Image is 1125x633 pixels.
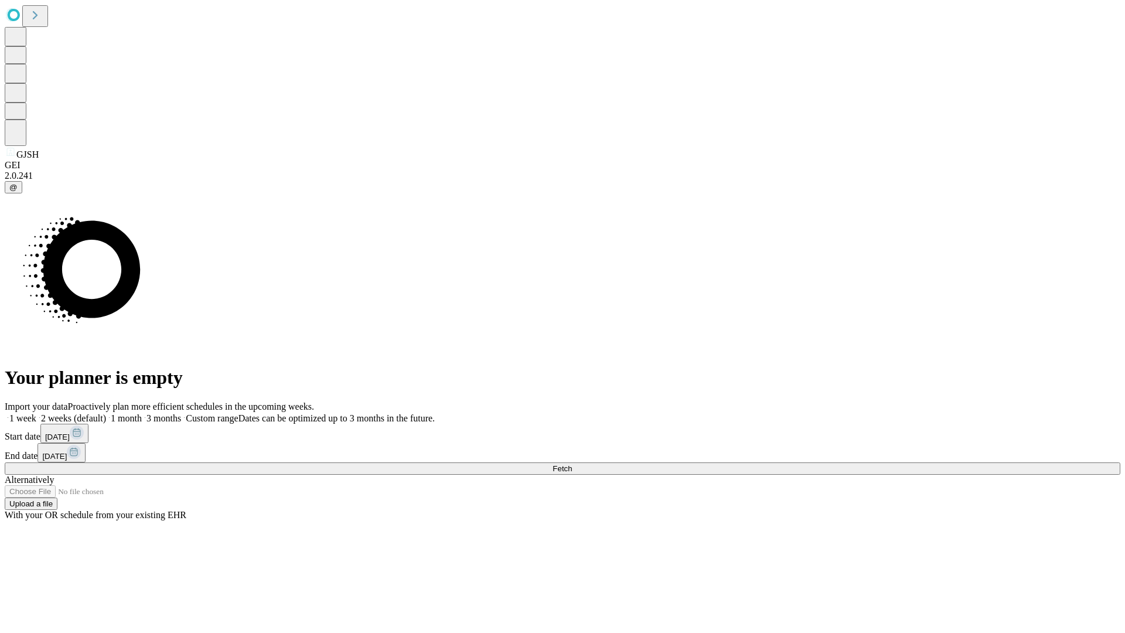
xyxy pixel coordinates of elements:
span: Proactively plan more efficient schedules in the upcoming weeks. [68,401,314,411]
span: 2 weeks (default) [41,413,106,423]
div: 2.0.241 [5,171,1120,181]
span: [DATE] [42,452,67,461]
span: Custom range [186,413,238,423]
span: 1 month [111,413,142,423]
button: @ [5,181,22,193]
span: 1 week [9,413,36,423]
h1: Your planner is empty [5,367,1120,389]
span: @ [9,183,18,192]
button: Upload a file [5,498,57,510]
div: Start date [5,424,1120,443]
span: Dates can be optimized up to 3 months in the future. [238,413,435,423]
button: Fetch [5,462,1120,475]
span: Alternatively [5,475,54,485]
div: End date [5,443,1120,462]
span: 3 months [146,413,181,423]
button: [DATE] [37,443,86,462]
span: [DATE] [45,433,70,441]
span: GJSH [16,149,39,159]
span: With your OR schedule from your existing EHR [5,510,186,520]
span: Import your data [5,401,68,411]
span: Fetch [553,464,572,473]
div: GEI [5,160,1120,171]
button: [DATE] [40,424,88,443]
